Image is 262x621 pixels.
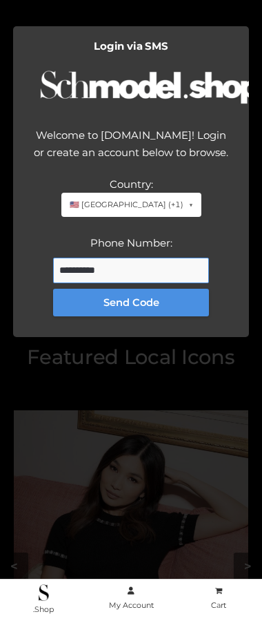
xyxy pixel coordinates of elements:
span: Cart [211,600,226,610]
label: Country: [110,178,153,191]
span: 🇺🇸 [GEOGRAPHIC_DATA] (+1) [70,198,183,211]
button: Send Code [53,289,210,316]
img: .Shop [39,584,49,601]
label: Phone Number: [90,236,172,249]
a: Cart [174,584,262,613]
span: .Shop [33,604,54,614]
span: My Account [109,600,154,610]
a: My Account [88,584,175,613]
h2: Login via SMS [27,40,235,52]
div: Welcome to [DOMAIN_NAME]! Login or create an account below to browse. [27,126,235,175]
